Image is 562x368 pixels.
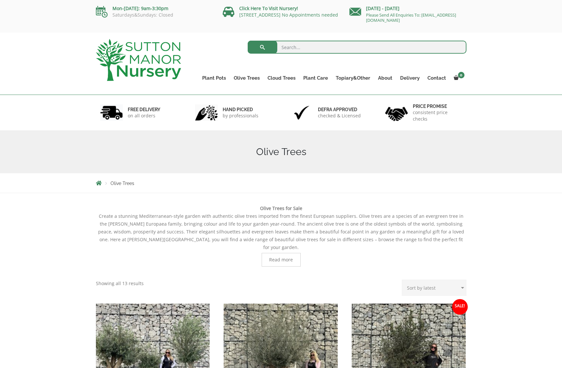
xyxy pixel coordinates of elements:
[239,12,338,18] a: [STREET_ADDRESS] No Appointments needed
[450,73,466,83] a: 0
[332,73,374,83] a: Topiary&Other
[290,104,313,121] img: 3.jpg
[198,73,230,83] a: Plant Pots
[230,73,264,83] a: Olive Trees
[96,204,466,267] div: Create a stunning Mediterranean-style garden with authentic olive trees imported from the finest ...
[452,299,468,315] span: Sale!
[195,104,218,121] img: 2.jpg
[318,112,361,119] p: checked & Licensed
[223,112,258,119] p: by professionals
[223,107,258,112] h6: hand picked
[366,12,456,23] a: Please Send All Enquiries To: [EMAIL_ADDRESS][DOMAIN_NAME]
[260,205,302,211] b: Olive Trees for Sale
[299,73,332,83] a: Plant Care
[96,39,181,81] img: logo
[111,181,134,186] span: Olive Trees
[248,41,466,54] input: Search...
[264,73,299,83] a: Cloud Trees
[269,257,293,262] span: Read more
[385,103,408,123] img: 4.jpg
[96,146,466,158] h1: Olive Trees
[413,109,462,122] p: consistent price checks
[396,73,424,83] a: Delivery
[96,280,144,287] p: Showing all 13 results
[128,107,160,112] h6: FREE DELIVERY
[458,72,464,78] span: 0
[96,5,213,12] p: Mon-[DATE]: 9am-3:30pm
[374,73,396,83] a: About
[402,280,466,296] select: Shop order
[128,112,160,119] p: on all orders
[413,103,462,109] h6: Price promise
[239,5,298,11] a: Click Here To Visit Nursery!
[96,180,466,186] nav: Breadcrumbs
[100,104,123,121] img: 1.jpg
[96,12,213,18] p: Saturdays&Sundays: Closed
[349,5,466,12] p: [DATE] - [DATE]
[424,73,450,83] a: Contact
[318,107,361,112] h6: Defra approved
